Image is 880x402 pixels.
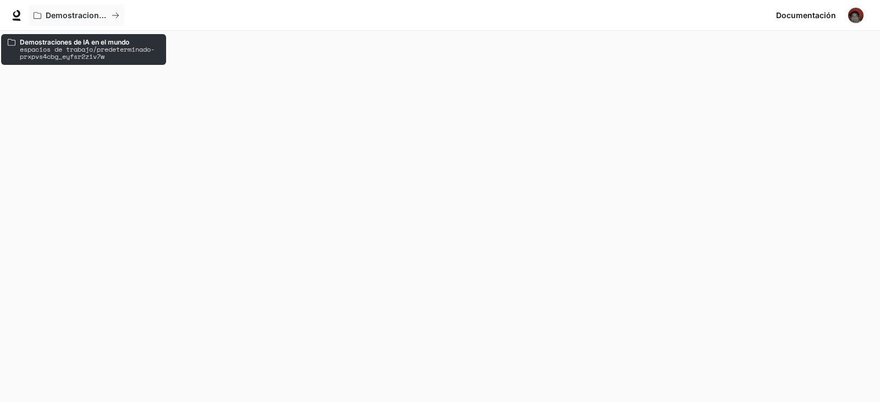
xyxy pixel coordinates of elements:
a: Documentación [772,4,840,26]
button: Avatar de usuario [845,4,867,26]
button: Todos los espacios de trabajo [29,4,124,26]
font: Demostraciones de IA en el mundo [20,38,129,46]
font: Demostraciones de IA en el mundo [46,10,179,20]
img: Avatar de usuario [848,8,864,23]
font: espacios de trabajo/predeterminado-prxpvs4cbg_eyfsr2ziv7w [20,45,155,61]
font: Documentación [776,10,836,20]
